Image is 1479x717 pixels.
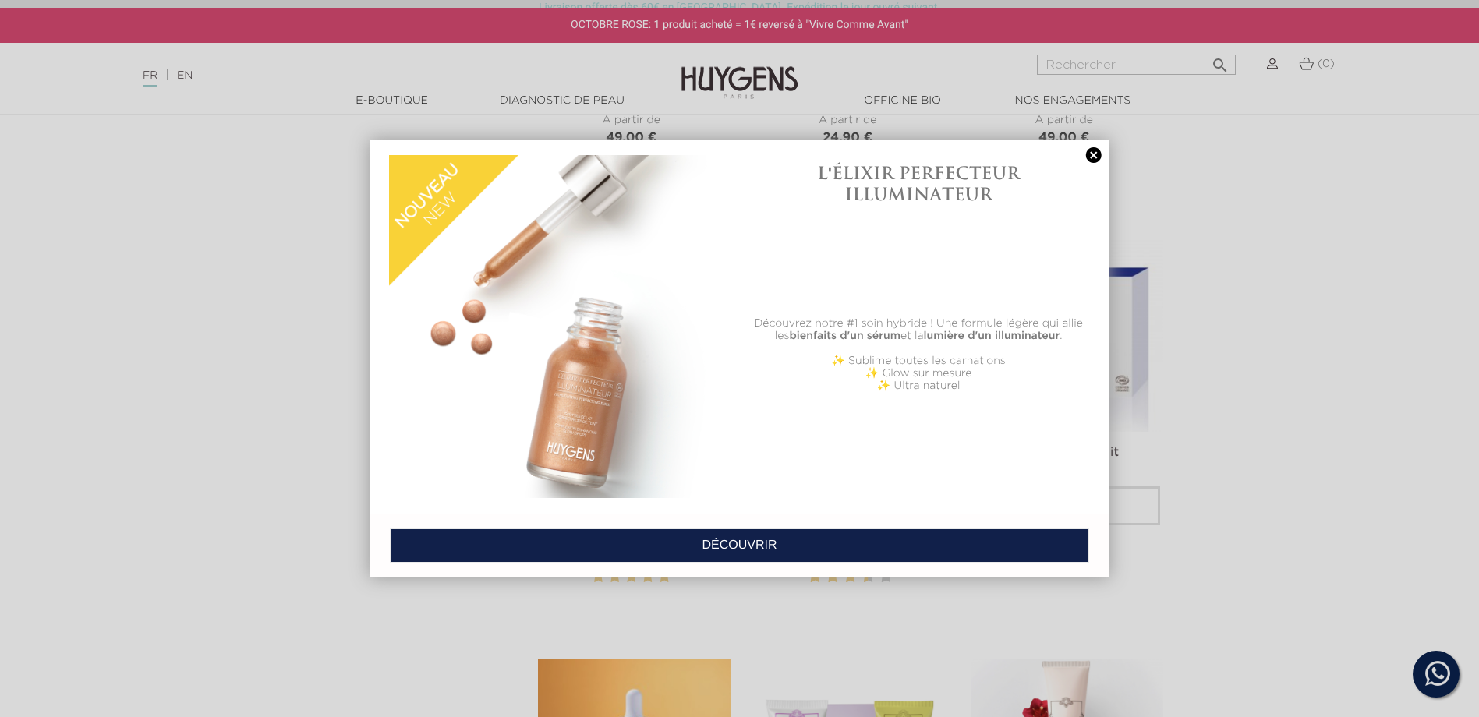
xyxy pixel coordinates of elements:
[924,330,1060,341] b: lumière d'un illuminateur
[748,367,1090,380] p: ✨ Glow sur mesure
[789,330,900,341] b: bienfaits d'un sérum
[748,317,1090,342] p: Découvrez notre #1 soin hybride ! Une formule légère qui allie les et la .
[748,355,1090,367] p: ✨ Sublime toutes les carnations
[748,380,1090,392] p: ✨ Ultra naturel
[390,528,1089,563] a: DÉCOUVRIR
[748,163,1090,204] h1: L'ÉLIXIR PERFECTEUR ILLUMINATEUR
